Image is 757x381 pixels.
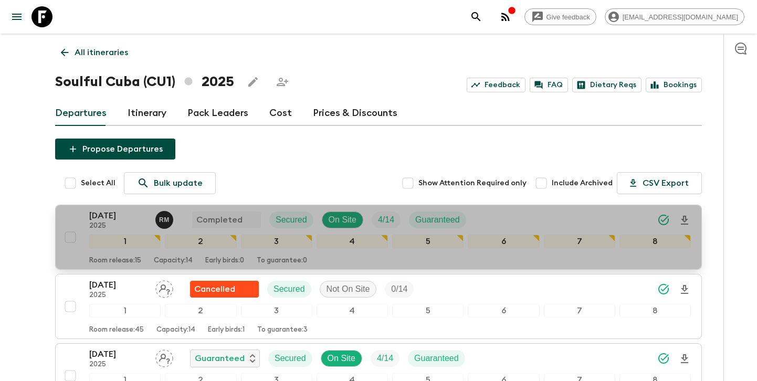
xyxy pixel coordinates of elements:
[322,211,363,228] div: On Site
[81,178,115,188] span: Select All
[241,235,312,248] div: 3
[155,214,175,223] span: Reniel Monzon Jimenez
[89,257,141,265] p: Room release: 15
[190,281,259,298] div: Flash Pack cancellation
[619,304,691,317] div: 8
[165,304,236,317] div: 2
[89,348,147,361] p: [DATE]
[317,304,388,317] div: 4
[415,214,460,226] p: Guaranteed
[196,214,243,226] p: Completed
[385,281,414,298] div: Trip Fill
[371,350,399,367] div: Trip Fill
[269,101,292,126] a: Cost
[194,283,235,295] p: Cancelled
[89,361,147,369] p: 2025
[541,13,596,21] span: Give feedback
[195,352,245,365] p: Guaranteed
[205,257,244,265] p: Early birds: 0
[55,205,702,270] button: [DATE]2025Reniel Monzon JimenezCompletedSecuredOn SiteTrip FillGuaranteed12345678Room release:15C...
[617,172,702,194] button: CSV Export
[275,352,306,365] p: Secured
[678,283,691,296] svg: Download Onboarding
[619,235,691,248] div: 8
[55,71,234,92] h1: Soulful Cuba (CU1) 2025
[321,350,362,367] div: On Site
[329,214,356,226] p: On Site
[378,214,394,226] p: 4 / 14
[467,78,525,92] a: Feedback
[617,13,744,21] span: [EMAIL_ADDRESS][DOMAIN_NAME]
[276,214,307,226] p: Secured
[241,304,312,317] div: 3
[605,8,744,25] div: [EMAIL_ADDRESS][DOMAIN_NAME]
[372,211,401,228] div: Trip Fill
[128,101,166,126] a: Itinerary
[327,283,370,295] p: Not On Site
[377,352,393,365] p: 4 / 14
[657,283,670,295] svg: Synced Successfully
[75,46,128,59] p: All itineraries
[55,139,175,160] button: Propose Departures
[544,304,615,317] div: 7
[320,281,377,298] div: Not On Site
[243,71,264,92] button: Edit this itinerary
[55,101,107,126] a: Departures
[392,304,464,317] div: 5
[55,274,702,339] button: [DATE]2025Assign pack leaderFlash Pack cancellationSecuredNot On SiteTrip Fill12345678Room releas...
[124,172,216,194] a: Bulk update
[524,8,596,25] a: Give feedback
[89,279,147,291] p: [DATE]
[257,257,307,265] p: To guarantee: 0
[6,6,27,27] button: menu
[328,352,355,365] p: On Site
[678,353,691,365] svg: Download Onboarding
[313,101,397,126] a: Prices & Discounts
[414,352,459,365] p: Guaranteed
[391,283,407,295] p: 0 / 14
[530,78,568,92] a: FAQ
[468,304,539,317] div: 6
[657,214,670,226] svg: Synced Successfully
[89,326,144,334] p: Room release: 45
[572,78,642,92] a: Dietary Reqs
[89,291,147,300] p: 2025
[392,235,464,248] div: 5
[646,78,702,92] a: Bookings
[208,326,245,334] p: Early birds: 1
[89,209,147,222] p: [DATE]
[552,178,613,188] span: Include Archived
[165,235,236,248] div: 2
[89,304,161,317] div: 1
[155,283,173,292] span: Assign pack leader
[544,235,615,248] div: 7
[156,326,195,334] p: Capacity: 14
[154,257,193,265] p: Capacity: 14
[468,235,539,248] div: 6
[155,353,173,361] span: Assign pack leader
[55,42,134,63] a: All itineraries
[187,101,248,126] a: Pack Leaders
[657,352,670,365] svg: Synced Successfully
[272,71,293,92] span: Share this itinerary
[317,235,388,248] div: 4
[267,281,311,298] div: Secured
[268,350,312,367] div: Secured
[257,326,308,334] p: To guarantee: 3
[466,6,487,27] button: search adventures
[89,222,147,230] p: 2025
[154,177,203,189] p: Bulk update
[678,214,691,227] svg: Download Onboarding
[89,235,161,248] div: 1
[269,211,313,228] div: Secured
[274,283,305,295] p: Secured
[418,178,527,188] span: Show Attention Required only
